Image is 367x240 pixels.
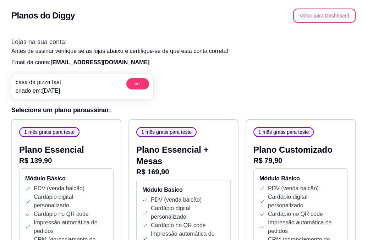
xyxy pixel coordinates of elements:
[268,210,323,218] p: Cardápio no QR code
[50,59,149,65] span: [EMAIL_ADDRESS][DOMAIN_NAME]
[142,186,225,194] h4: Módulo Básico
[11,105,356,115] h3: Selecione um plano para assinar :
[151,196,202,204] p: PDV (venda balcão)
[11,47,356,55] p: Antes de assinar verifique se as lojas abaixo e certifique-se de que está conta correta!
[126,78,149,89] button: Ver
[253,156,348,165] p: R$ 79,90
[256,129,312,136] span: 1 mês gratis para teste
[268,184,319,193] p: PDV (venda balcão)
[151,221,206,230] p: Cardápio no QR code
[268,218,342,235] p: Impressão automática de pedidos
[34,210,89,218] p: Cardápio no QR code
[34,184,84,193] p: PDV (venda balcão)
[16,78,61,87] p: casa da pizza fast
[34,218,108,235] p: Impressão automática de pedidos
[268,193,342,210] p: Cardápio digital personalizado
[293,12,356,18] a: Voltar para Dashboard
[11,74,153,99] a: casa da pizza fastcriado em:[DATE]Ver
[25,174,108,183] h4: Módulo Básico
[151,204,225,221] p: Cardápio digital personalizado
[11,58,356,67] p: Email da conta:
[136,167,231,177] p: R$ 169,90
[21,129,77,136] span: 1 mês gratis para teste
[259,174,342,183] h4: Módulo Básico
[19,144,114,156] p: Plano Essencial
[16,87,61,95] p: criado em: [DATE]
[11,37,356,47] h3: Lojas na sua conta:
[253,144,348,156] p: Plano Customizado
[293,9,356,23] button: Voltar para Dashboard
[19,156,114,165] p: R$ 139,90
[138,129,195,136] span: 1 mês gratis para teste
[11,10,75,21] h2: Planos do Diggy
[136,144,231,167] p: Plano Essencial + Mesas
[34,193,108,210] p: Cardápio digital personalizado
